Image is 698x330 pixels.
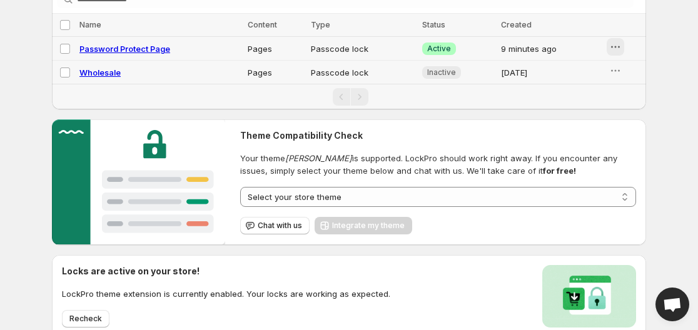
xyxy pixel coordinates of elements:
[497,61,605,84] td: [DATE]
[79,44,170,54] a: Password Protect Page
[240,152,636,177] span: Your theme is supported. LockPro should work right away. If you encounter any issues, simply sele...
[427,67,456,77] span: Inactive
[258,221,302,231] span: Chat with us
[52,84,646,109] nav: Pagination
[62,310,109,327] button: Recheck
[311,20,330,29] span: Type
[240,217,310,234] button: Chat with us
[240,129,636,142] h2: Theme Compatibility Check
[543,166,576,176] strong: for free!
[62,265,390,277] h2: Locks are active on your store!
[248,20,277,29] span: Content
[542,265,636,327] img: Locks activated
[655,287,689,321] div: Open chat
[307,61,418,84] td: Passcode lock
[244,61,307,84] td: Pages
[79,67,121,77] a: Wholesale
[52,119,225,244] img: Customer support
[427,44,451,54] span: Active
[285,153,352,163] em: [PERSON_NAME]
[501,20,532,29] span: Created
[69,314,102,324] span: Recheck
[497,37,605,61] td: 9 minutes ago
[62,287,390,300] p: LockPro theme extension is currently enabled. Your locks are working as expected.
[79,20,101,29] span: Name
[422,20,445,29] span: Status
[307,37,418,61] td: Passcode lock
[244,37,307,61] td: Pages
